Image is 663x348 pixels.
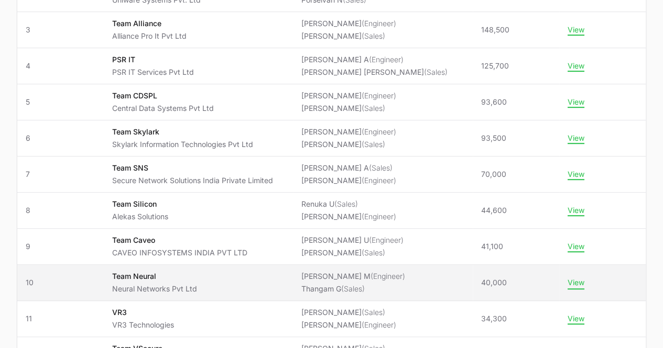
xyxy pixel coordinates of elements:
span: 93,600 [481,97,507,107]
p: Team Alliance [112,18,187,29]
li: [PERSON_NAME] [301,31,396,41]
span: 44,600 [481,205,507,216]
li: [PERSON_NAME] [301,103,396,114]
button: View [568,25,584,35]
span: (Sales) [369,163,393,172]
li: [PERSON_NAME] [301,320,396,330]
p: Team Silicon [112,199,168,209]
span: 125,700 [481,61,509,71]
span: (Engineer) [362,212,396,221]
li: [PERSON_NAME] [301,18,396,29]
p: Central Data Systems Pvt Ltd [112,103,214,114]
button: View [568,133,584,143]
li: [PERSON_NAME] [301,91,396,101]
p: VR3 [112,307,174,318]
p: PSR IT [112,54,194,65]
p: Team SNS [112,163,273,173]
span: (Sales) [424,68,448,76]
li: [PERSON_NAME] [301,127,396,137]
p: Alliance Pro It Pvt Ltd [112,31,187,41]
p: Neural Networks Pvt Ltd [112,284,197,294]
span: 6 [26,133,95,143]
li: [PERSON_NAME] A [301,54,448,65]
span: (Engineer) [369,55,404,64]
li: [PERSON_NAME] [PERSON_NAME] [301,67,448,77]
button: View [568,314,584,323]
p: Team Caveo [112,235,247,245]
li: [PERSON_NAME] [301,248,404,258]
span: 8 [26,205,95,216]
span: 41,100 [481,241,503,252]
span: (Engineer) [362,127,396,136]
span: 148,500 [481,25,509,35]
li: [PERSON_NAME] M [301,271,405,282]
span: 10 [26,277,95,288]
li: [PERSON_NAME] [301,175,396,186]
span: (Engineer) [371,272,405,280]
span: (Sales) [334,199,358,208]
span: 7 [26,169,95,179]
button: View [568,242,584,251]
span: (Engineer) [362,19,396,28]
p: VR3 Technologies [112,320,174,330]
p: Team Skylark [112,127,253,137]
p: Team Neural [112,271,197,282]
span: (Engineer) [362,91,396,100]
p: Team CDSPL [112,91,214,101]
p: Secure Network Solutions India Private Limited [112,175,273,186]
button: View [568,61,584,71]
li: Renuka U [301,199,396,209]
span: (Sales) [362,248,385,257]
span: (Engineer) [362,176,396,185]
span: 34,300 [481,313,507,324]
span: 93,500 [481,133,506,143]
span: 5 [26,97,95,107]
p: PSR IT Services Pvt Ltd [112,67,194,77]
span: (Sales) [362,140,385,149]
button: View [568,206,584,215]
button: View [568,278,584,287]
li: [PERSON_NAME] [301,211,396,222]
li: [PERSON_NAME] [301,139,396,150]
span: (Engineer) [362,320,396,329]
p: Alekas Solutions [112,211,168,222]
span: 11 [26,313,95,324]
button: View [568,170,584,179]
p: Skylark Information Technologies Pvt Ltd [112,139,253,150]
span: (Sales) [362,104,385,113]
li: [PERSON_NAME] [301,307,396,318]
p: CAVEO INFOSYSTEMS INDIA PVT LTD [112,248,247,258]
span: (Engineer) [369,235,404,244]
span: 9 [26,241,95,252]
span: 4 [26,61,95,71]
li: [PERSON_NAME] A [301,163,396,173]
span: 40,000 [481,277,507,288]
li: [PERSON_NAME] U [301,235,404,245]
span: 70,000 [481,169,506,179]
span: (Sales) [362,31,385,40]
span: (Sales) [341,284,365,293]
span: 3 [26,25,95,35]
button: View [568,97,584,107]
span: (Sales) [362,308,385,317]
li: Thangam G [301,284,405,294]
